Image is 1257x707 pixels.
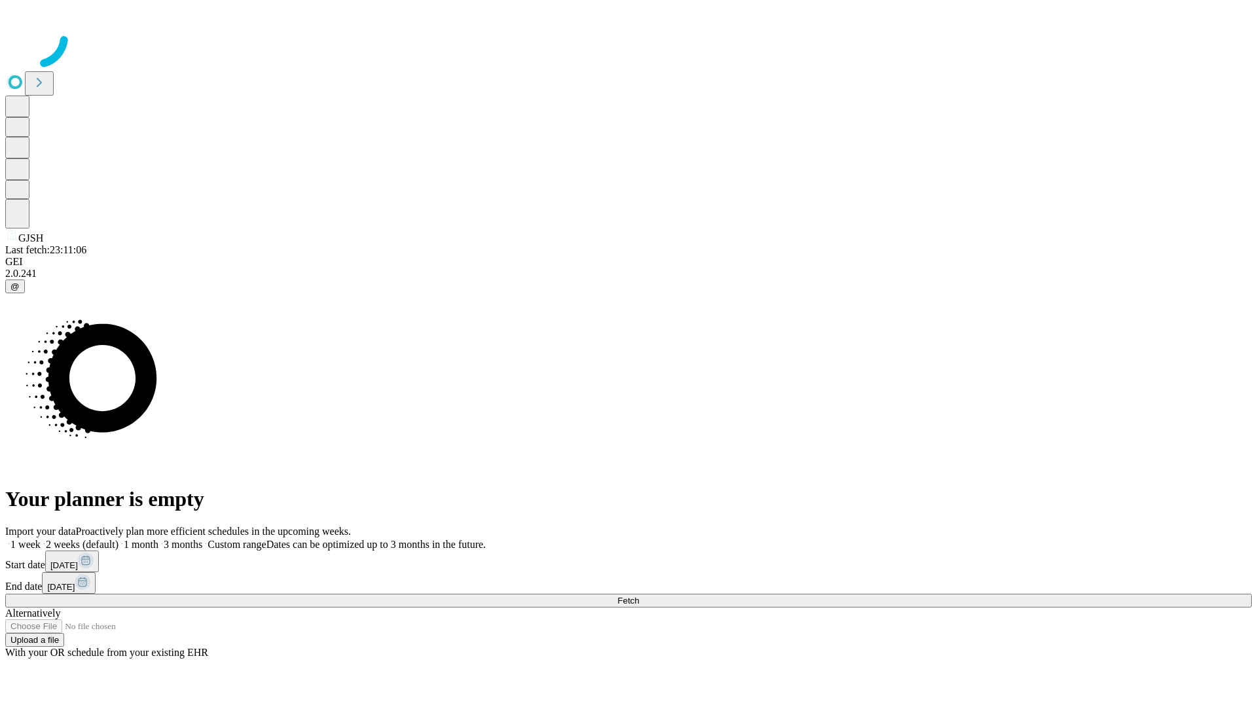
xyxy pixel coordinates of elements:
[5,244,86,255] span: Last fetch: 23:11:06
[617,596,639,606] span: Fetch
[42,572,96,594] button: [DATE]
[45,551,99,572] button: [DATE]
[5,280,25,293] button: @
[5,594,1252,607] button: Fetch
[76,526,351,537] span: Proactively plan more efficient schedules in the upcoming weeks.
[5,526,76,537] span: Import your data
[5,487,1252,511] h1: Your planner is empty
[5,256,1252,268] div: GEI
[10,539,41,550] span: 1 week
[266,539,486,550] span: Dates can be optimized up to 3 months in the future.
[5,551,1252,572] div: Start date
[46,539,118,550] span: 2 weeks (default)
[5,647,208,658] span: With your OR schedule from your existing EHR
[5,268,1252,280] div: 2.0.241
[18,232,43,244] span: GJSH
[164,539,202,550] span: 3 months
[124,539,158,550] span: 1 month
[50,560,78,570] span: [DATE]
[208,539,266,550] span: Custom range
[5,607,60,619] span: Alternatively
[5,572,1252,594] div: End date
[47,582,75,592] span: [DATE]
[10,281,20,291] span: @
[5,633,64,647] button: Upload a file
